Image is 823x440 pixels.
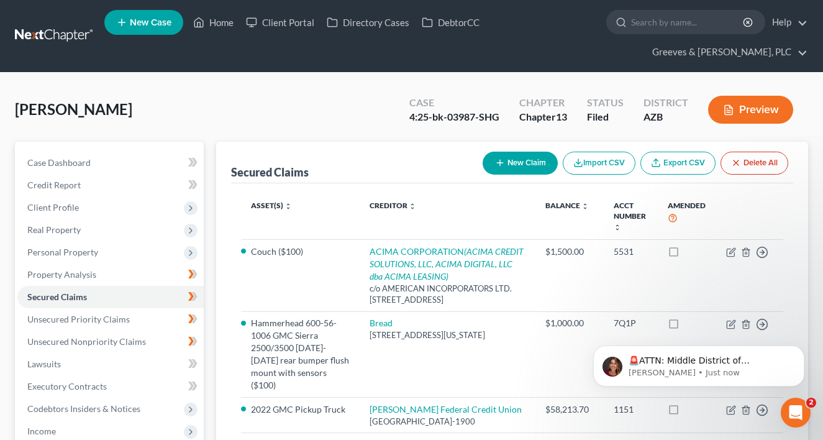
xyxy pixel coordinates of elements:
[614,201,646,231] a: Acct Number unfold_more
[806,398,816,408] span: 2
[27,426,56,436] span: Income
[370,404,522,415] a: [PERSON_NAME] Federal Credit Union
[27,381,107,392] span: Executory Contracts
[187,11,240,34] a: Home
[284,203,292,210] i: unfold_more
[545,403,594,416] div: $58,213.70
[409,203,416,210] i: unfold_more
[27,291,87,302] span: Secured Claims
[251,201,292,210] a: Asset(s) unfold_more
[370,246,524,282] a: ACIMA CORPORATION(ACIMA CREDIT SOLUTIONS, LLC, ACIMA DIGITAL, LLC dba ACIMA LEASING)
[27,359,61,369] span: Lawsuits
[766,11,807,34] a: Help
[15,100,132,118] span: [PERSON_NAME]
[519,110,567,124] div: Chapter
[587,96,624,110] div: Status
[545,317,594,329] div: $1,000.00
[27,247,98,257] span: Personal Property
[614,317,648,329] div: 7Q1P
[27,269,96,280] span: Property Analysis
[483,152,558,175] button: New Claim
[643,96,688,110] div: District
[251,245,350,258] li: Couch ($100)
[643,110,688,124] div: AZB
[370,318,393,328] a: Bread
[416,11,486,34] a: DebtorCC
[631,11,745,34] input: Search by name...
[658,193,716,240] th: Amended
[370,283,525,306] div: c/o AMERICAN INCORPORATORS LTD. [STREET_ADDRESS]
[17,375,204,398] a: Executory Contracts
[563,152,635,175] button: Import CSV
[556,111,567,122] span: 13
[614,403,648,416] div: 1151
[781,398,811,428] iframe: Intercom live chat
[27,403,140,414] span: Codebtors Insiders & Notices
[370,329,525,341] div: [STREET_ADDRESS][US_STATE]
[575,319,823,406] iframe: Intercom notifications message
[409,110,499,124] div: 4:25-bk-03987-SHG
[409,96,499,110] div: Case
[545,245,594,258] div: $1,500.00
[130,18,171,27] span: New Case
[519,96,567,110] div: Chapter
[17,353,204,375] a: Lawsuits
[27,157,91,168] span: Case Dashboard
[708,96,793,124] button: Preview
[27,224,81,235] span: Real Property
[240,11,321,34] a: Client Portal
[231,165,309,180] div: Secured Claims
[27,314,130,324] span: Unsecured Priority Claims
[721,152,788,175] button: Delete All
[251,317,350,392] li: Hammerhead 600-56-1006 GMC Sierra 2500/3500 [DATE]-[DATE] rear bumper flush mount with sensors ($...
[321,11,416,34] a: Directory Cases
[17,308,204,331] a: Unsecured Priority Claims
[581,203,589,210] i: unfold_more
[17,264,204,286] a: Property Analysis
[646,41,807,63] a: Greeves & [PERSON_NAME], PLC
[370,201,416,210] a: Creditor unfold_more
[17,286,204,308] a: Secured Claims
[614,224,621,231] i: unfold_more
[17,331,204,353] a: Unsecured Nonpriority Claims
[370,246,524,282] i: (ACIMA CREDIT SOLUTIONS, LLC, ACIMA DIGITAL, LLC dba ACIMA LEASING)
[640,152,716,175] a: Export CSV
[370,416,525,428] div: [GEOGRAPHIC_DATA]-1900
[17,174,204,196] a: Credit Report
[587,110,624,124] div: Filed
[545,201,589,210] a: Balance unfold_more
[27,180,81,190] span: Credit Report
[614,245,648,258] div: 5531
[27,202,79,213] span: Client Profile
[27,336,146,347] span: Unsecured Nonpriority Claims
[17,152,204,174] a: Case Dashboard
[251,403,350,416] li: 2022 GMC Pickup Truck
